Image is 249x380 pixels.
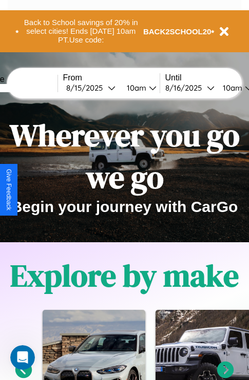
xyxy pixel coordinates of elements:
[10,255,239,297] h1: Explore by make
[143,27,212,36] b: BACK2SCHOOL20
[119,82,160,93] button: 10am
[122,83,149,93] div: 10am
[165,83,207,93] div: 8 / 16 / 2025
[66,83,108,93] div: 8 / 15 / 2025
[63,82,119,93] button: 8/15/2025
[218,83,245,93] div: 10am
[10,345,35,370] iframe: Intercom live chat
[63,73,160,82] label: From
[5,169,12,210] div: Give Feedback
[19,15,143,47] button: Back to School savings of 20% in select cities! Ends [DATE] 10am PT.Use code:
